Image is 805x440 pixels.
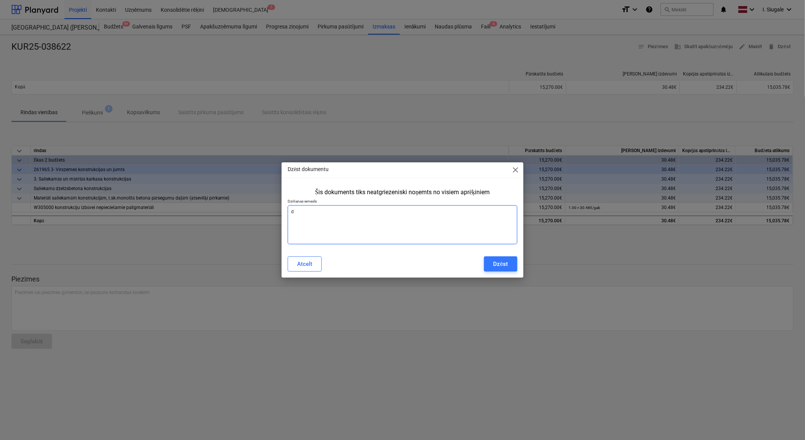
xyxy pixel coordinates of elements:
p: Dzēšanas iemesls [288,199,517,205]
button: Atcelt [288,256,322,272]
textarea: d [288,205,517,244]
button: Dzēst [484,256,517,272]
div: Atcelt [297,259,312,269]
div: Šis dokuments tiks neatgriezeniski noņemts no visiem aprēķiniem [315,189,490,196]
span: close [511,165,520,174]
p: Dzēst dokumentu [288,165,329,173]
div: Dzēst [493,259,508,269]
iframe: Chat Widget [767,404,805,440]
